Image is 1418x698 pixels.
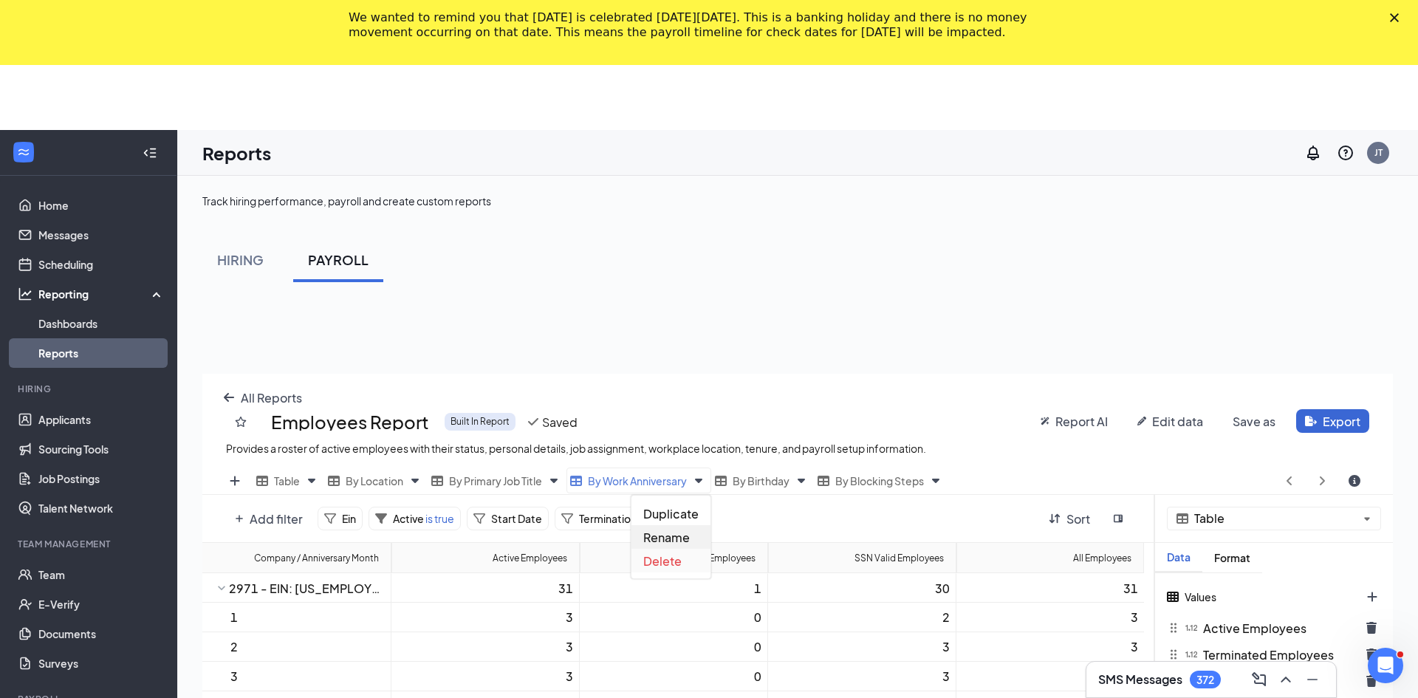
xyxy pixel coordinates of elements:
span: By Primary Job Title [449,474,542,487]
button: arrow-down-arrow-up icon [1040,507,1099,530]
span: is true [424,512,454,525]
div: 1 [230,609,385,625]
div: Active Employees [493,551,567,565]
button: trash icon [1357,616,1386,640]
span: By Location [346,474,403,487]
span: Save as [1233,414,1275,429]
button: arrow-left icon [214,386,311,409]
span: By Blocking Steps [835,474,924,487]
div: 0 [586,668,761,684]
span: Saved [542,414,578,430]
div: 31 [397,581,573,596]
button: undefined icon [1224,409,1284,433]
span: All Reports [241,390,302,406]
div: 3 [397,668,573,684]
div: 3 [774,668,950,684]
div: Views [202,468,1393,495]
button: sidebar-flip icon [1105,507,1131,530]
div: 3 [962,609,1138,625]
span: SSN Valid Employees [1203,674,1323,689]
span: Ein [342,512,356,525]
button: plus icon [1357,585,1387,609]
button: regular-star icon [226,410,256,434]
div: Company / Anniversary Month [254,551,379,565]
span: Export [1323,414,1360,429]
span: Active [393,512,424,525]
div: Format [1202,552,1262,564]
span: Report AI [1055,414,1108,429]
div: All Employees [1073,551,1131,565]
span: Employees Report [271,413,429,431]
div: 3 [397,609,573,625]
div: 3 [397,639,573,654]
span: Terminated Employees [1203,647,1334,663]
button: plus icon [226,507,312,530]
button: circle-info icon [1340,469,1369,493]
span: Start Date [491,512,542,525]
div: 2 [774,609,950,625]
div: 0 [586,639,761,654]
span: Termination Date [579,512,662,525]
span: By Work Anniversary [588,474,687,487]
button: pencil icon [1128,409,1212,433]
span: Values [1185,590,1216,603]
div: 0 [586,609,761,625]
span: Sort [1066,511,1090,527]
span: By Birthday [733,474,790,487]
button: trash icon [1357,643,1386,666]
span: Provides a roster of active employees with their status, personal details, job assignment, workpl... [226,442,926,455]
div: We wanted to remind you that [DATE] is celebrated [DATE][DATE]. This is a banking holiday and the... [349,10,1046,40]
div: Data [1155,551,1202,564]
span: Add filter [250,511,303,527]
div: 3 [774,639,950,654]
div: 3 [230,668,385,684]
div: 2 [230,639,385,654]
span: Table [274,474,300,487]
button: wand icon [1032,409,1117,433]
div: 1 [586,581,761,596]
div: 3 [962,639,1138,654]
div: 30 [774,581,950,596]
span: Edit data [1152,414,1203,429]
span: Table [1194,513,1357,525]
div: SSN Valid Employees [854,551,944,565]
div: 31 [962,581,1138,596]
iframe: Intercom live chat [1368,648,1403,683]
button: trash icon [1357,669,1386,693]
span: Active Employees [1203,620,1306,636]
div: 3 [962,668,1138,684]
button: plus icon [220,469,250,493]
button: angle-left icon [1275,469,1304,493]
div: Built In Report [445,413,516,431]
button: file-export icon [1296,409,1369,433]
div: Close [1390,13,1405,22]
div: 2971 - EIN: [US_EMPLOYER_IDENTIFICATION_NUMBER] [229,581,385,596]
button: angle-right icon [1307,469,1337,493]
